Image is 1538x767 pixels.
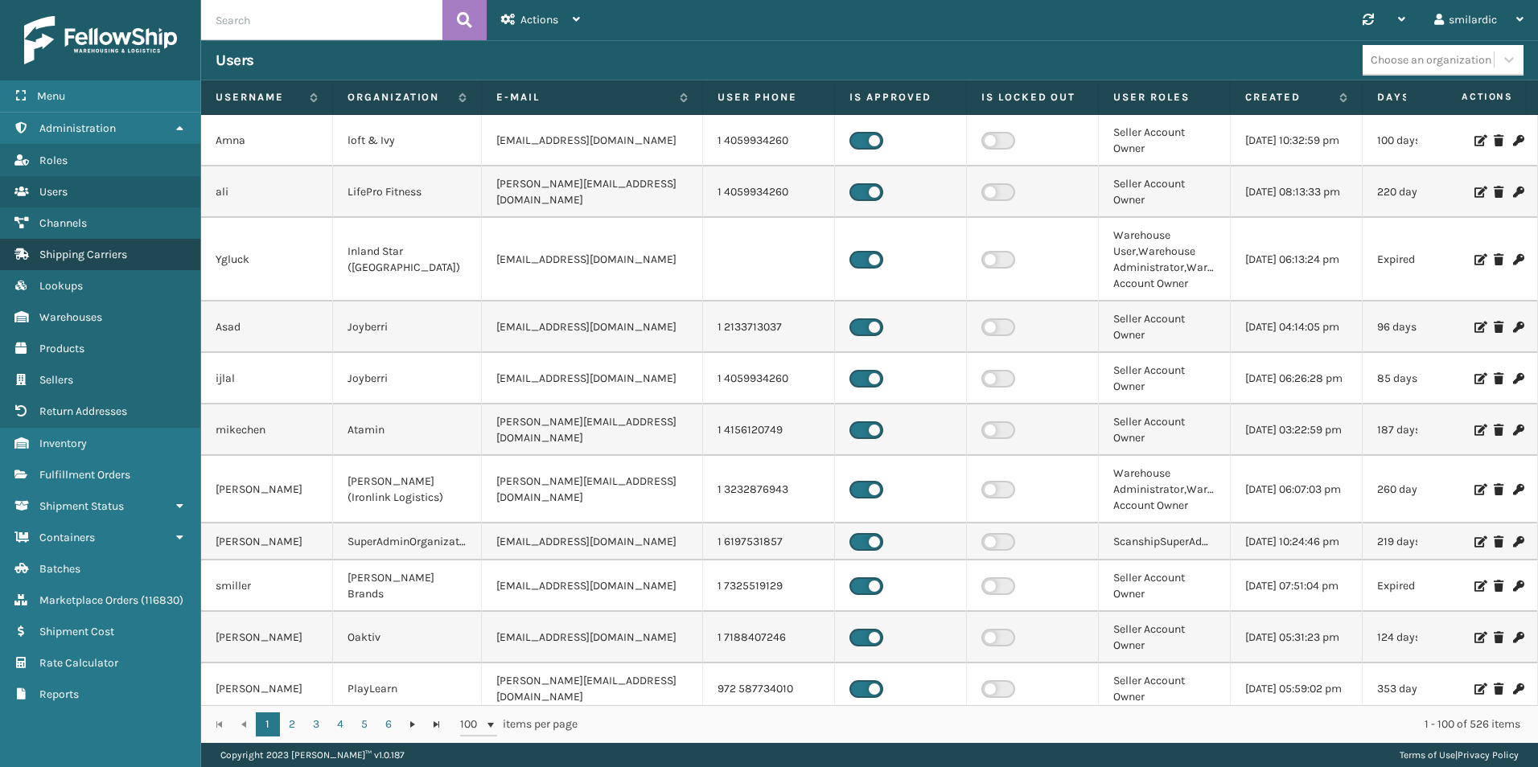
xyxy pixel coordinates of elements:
td: 124 days [1363,612,1495,663]
span: Go to the last page [430,718,443,731]
td: Ygluck [201,218,333,301]
span: Lookups [39,279,83,293]
td: [PERSON_NAME] Brands [333,560,482,612]
td: Joyberri [333,301,482,353]
td: smiller [201,560,333,612]
label: User Roles [1113,90,1215,105]
td: [EMAIL_ADDRESS][DOMAIN_NAME] [482,353,703,404]
i: Edit [1474,373,1484,384]
span: Inventory [39,437,87,450]
a: Go to the last page [425,712,449,736]
i: Delete [1494,683,1503,695]
td: [DATE] 06:26:28 pm [1231,353,1363,404]
td: Atamin [333,404,482,456]
i: Edit [1474,135,1484,146]
td: Expired [1363,218,1495,301]
td: [EMAIL_ADDRESS][DOMAIN_NAME] [482,612,703,663]
td: [EMAIL_ADDRESS][DOMAIN_NAME] [482,301,703,353]
i: Change Password [1513,322,1523,333]
td: [PERSON_NAME][EMAIL_ADDRESS][DOMAIN_NAME] [482,663,703,715]
td: [PERSON_NAME] [201,663,333,715]
span: Batches [39,562,80,576]
a: 4 [328,712,352,736]
td: [DATE] 05:59:02 pm [1231,663,1363,715]
td: 1 4156120749 [703,404,835,456]
i: Edit [1474,536,1484,548]
span: ( 116830 ) [141,593,183,607]
td: 1 3232876943 [703,456,835,523]
i: Delete [1494,632,1503,643]
td: Seller Account Owner [1099,663,1231,715]
td: 219 days [1363,523,1495,560]
td: Seller Account Owner [1099,612,1231,663]
label: Username [216,90,302,105]
i: Delete [1494,135,1503,146]
i: Delete [1494,187,1503,198]
td: Seller Account Owner [1099,166,1231,218]
td: 1 2133713037 [703,301,835,353]
span: Channels [39,216,87,230]
td: [DATE] 08:13:33 pm [1231,166,1363,218]
label: Is Locked Out [981,90,1084,105]
span: Shipping Carriers [39,248,127,261]
td: 85 days [1363,353,1495,404]
td: [DATE] 10:24:46 pm [1231,523,1363,560]
td: Seller Account Owner [1099,115,1231,166]
i: Delete [1494,254,1503,265]
td: [PERSON_NAME] [201,523,333,560]
span: 100 [460,716,484,732]
td: 1 6197531857 [703,523,835,560]
a: 5 [352,712,376,736]
span: Shipment Status [39,499,124,513]
i: Edit [1474,322,1484,333]
span: Roles [39,154,68,167]
span: Fulfillment Orders [39,468,130,482]
td: 1 7325519129 [703,560,835,612]
td: ijlal [201,353,333,404]
span: Administration [39,121,116,135]
span: Actions [1411,84,1523,110]
i: Edit [1474,632,1484,643]
td: ScanshipSuperAdministrator [1099,523,1231,560]
span: Actions [520,13,558,27]
span: Warehouses [39,310,102,324]
td: PlayLearn [333,663,482,715]
i: Edit [1474,683,1484,695]
i: Change Password [1513,254,1523,265]
td: [EMAIL_ADDRESS][DOMAIN_NAME] [482,560,703,612]
td: 972 587734010 [703,663,835,715]
td: Seller Account Owner [1099,353,1231,404]
i: Delete [1494,484,1503,495]
td: SuperAdminOrganization [333,523,482,560]
i: Change Password [1513,373,1523,384]
i: Edit [1474,580,1484,592]
td: [EMAIL_ADDRESS][DOMAIN_NAME] [482,218,703,301]
td: 353 days [1363,663,1495,715]
i: Change Password [1513,187,1523,198]
i: Change Password [1513,632,1523,643]
td: 1 4059934260 [703,353,835,404]
td: mikechen [201,404,333,456]
td: [DATE] 05:31:23 pm [1231,612,1363,663]
i: Delete [1494,322,1503,333]
td: [PERSON_NAME] [201,456,333,523]
i: Edit [1474,187,1484,198]
i: Change Password [1513,536,1523,548]
td: LifePro Fitness [333,166,482,218]
label: Organization [347,90,450,105]
td: Joyberri [333,353,482,404]
td: Seller Account Owner [1099,301,1231,353]
div: Choose an organization [1371,51,1491,68]
i: Edit [1474,254,1484,265]
td: Expired [1363,560,1495,612]
img: logo [24,16,177,64]
td: [DATE] 03:22:59 pm [1231,404,1363,456]
i: Delete [1494,580,1503,592]
td: Seller Account Owner [1099,560,1231,612]
td: [PERSON_NAME] [201,612,333,663]
div: 1 - 100 of 526 items [600,716,1520,732]
td: [PERSON_NAME] (Ironlink Logistics) [333,456,482,523]
td: Amna [201,115,333,166]
span: items per page [460,712,578,736]
p: Copyright 2023 [PERSON_NAME]™ v 1.0.187 [220,743,405,767]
